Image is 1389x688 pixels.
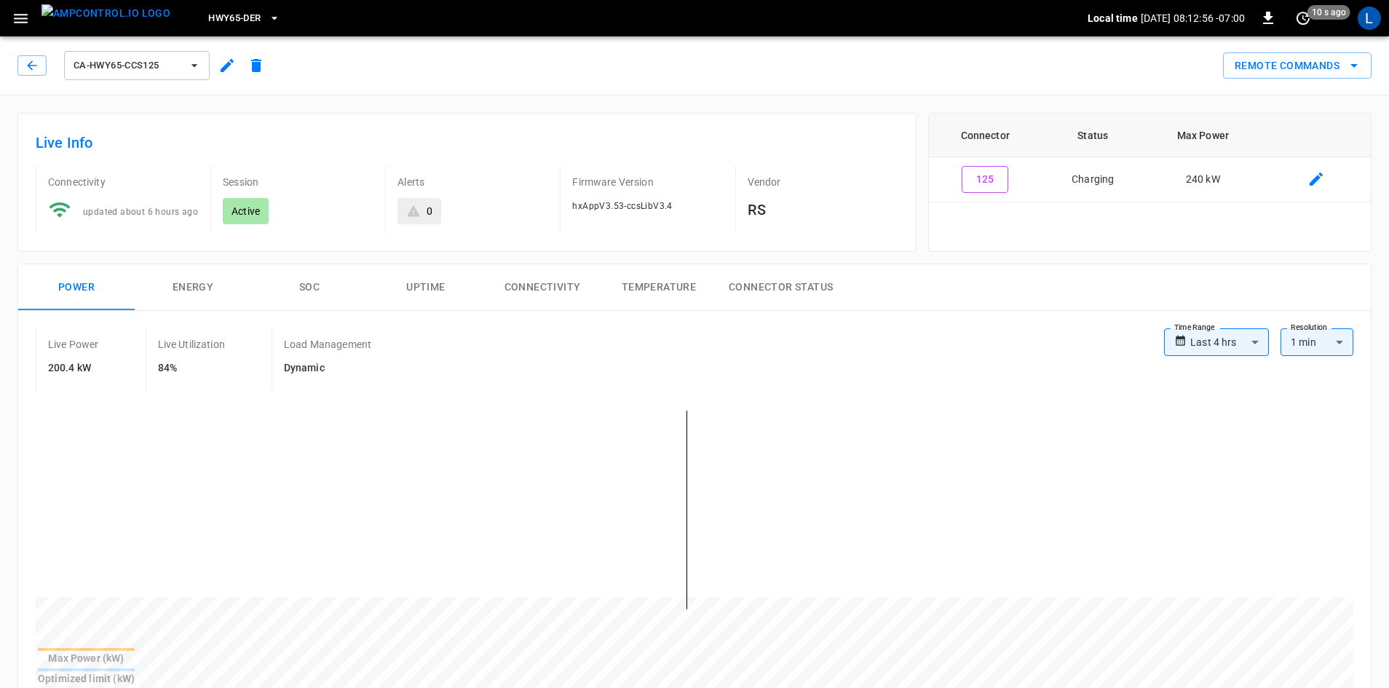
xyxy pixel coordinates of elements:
[41,4,170,23] img: ampcontrol.io logo
[74,58,181,74] span: ca-hwy65-ccs125
[1141,11,1245,25] p: [DATE] 08:12:56 -07:00
[1291,322,1327,333] label: Resolution
[717,264,844,311] button: Connector Status
[397,175,548,189] p: Alerts
[1144,157,1262,202] td: 240 kW
[251,264,368,311] button: SOC
[48,175,199,189] p: Connectivity
[1223,52,1372,79] button: Remote Commands
[1307,5,1350,20] span: 10 s ago
[135,264,251,311] button: Energy
[1042,114,1144,157] th: Status
[1144,114,1262,157] th: Max Power
[1174,322,1215,333] label: Time Range
[368,264,484,311] button: Uptime
[427,204,432,218] div: 0
[48,337,99,352] p: Live Power
[36,131,898,154] h6: Live Info
[1088,11,1138,25] p: Local time
[1190,328,1269,356] div: Last 4 hrs
[572,201,672,211] span: hxAppV3.53-ccsLibV3.4
[1281,328,1353,356] div: 1 min
[48,360,99,376] h6: 200.4 kW
[284,337,371,352] p: Load Management
[929,114,1042,157] th: Connector
[484,264,601,311] button: Connectivity
[231,204,260,218] p: Active
[1042,157,1144,202] td: Charging
[748,175,898,189] p: Vendor
[1291,7,1315,30] button: set refresh interval
[929,114,1371,202] table: connector table
[158,337,225,352] p: Live Utilization
[202,4,285,33] button: HWY65-DER
[748,198,898,221] h6: RS
[962,166,1008,193] button: 125
[158,360,225,376] h6: 84%
[601,264,717,311] button: Temperature
[208,10,261,27] span: HWY65-DER
[64,51,210,80] button: ca-hwy65-ccs125
[18,264,135,311] button: Power
[223,175,373,189] p: Session
[1358,7,1381,30] div: profile-icon
[83,207,198,217] span: updated about 6 hours ago
[1223,52,1372,79] div: remote commands options
[284,360,371,376] h6: Dynamic
[572,175,723,189] p: Firmware Version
